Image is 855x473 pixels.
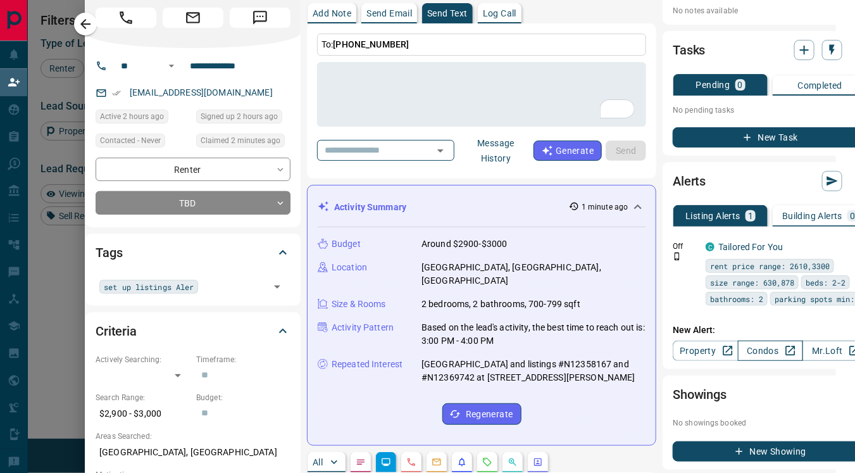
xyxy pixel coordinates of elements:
h2: Tasks [673,40,705,60]
div: Criteria [96,316,290,346]
div: Tue Sep 16 2025 [196,110,290,127]
span: Email [163,8,223,28]
p: 0 [850,211,855,220]
span: set up listings Aler [104,281,194,293]
svg: Agent Actions [533,457,543,467]
p: Location [332,261,367,274]
p: Send Text [427,9,468,18]
span: Claimed 2 minutes ago [201,134,280,147]
p: Add Note [313,9,351,18]
button: Open [268,278,286,296]
svg: Notes [356,457,366,467]
button: Open [432,142,449,160]
p: Off [673,241,698,252]
span: bathrooms: 2 [710,293,763,305]
div: TBD [96,191,290,215]
p: Based on the lead's activity, the best time to reach out is: 3:00 PM - 4:00 PM [421,321,646,348]
a: Tailored For You [718,242,783,252]
button: Open [164,58,179,73]
svg: Calls [406,457,416,467]
p: [GEOGRAPHIC_DATA] and listings #N12358167 and #N12369742 at [STREET_ADDRESS][PERSON_NAME] [421,358,646,384]
h2: Criteria [96,321,137,341]
p: To: [317,34,646,56]
svg: Opportunities [508,457,518,467]
span: Signed up 2 hours ago [201,110,278,123]
span: rent price range: 2610,3300 [710,260,830,272]
p: Building Alerts [782,211,842,220]
p: Completed [798,81,843,90]
svg: Email Verified [112,89,121,98]
p: Listing Alerts [685,211,740,220]
div: Activity Summary1 minute ago [318,196,646,219]
p: Budget [332,237,361,251]
p: Log Call [483,9,516,18]
button: Message History [458,133,534,168]
p: [GEOGRAPHIC_DATA], [GEOGRAPHIC_DATA], [GEOGRAPHIC_DATA] [421,261,646,287]
span: beds: 2-2 [806,276,846,289]
p: 0 [738,80,743,89]
svg: Requests [482,457,492,467]
p: Actively Searching: [96,354,190,365]
span: Active 2 hours ago [100,110,164,123]
div: condos.ca [706,243,715,251]
h2: Alerts [673,171,706,191]
span: Contacted - Never [100,134,161,147]
h2: Tags [96,243,122,263]
p: Activity Pattern [332,321,394,334]
p: $2,900 - $3,000 [96,403,190,424]
p: Pending [696,80,730,89]
svg: Push Notification Only [673,252,682,261]
p: Timeframe: [196,354,290,365]
button: Generate [534,141,602,161]
p: Areas Searched: [96,431,290,442]
div: Tue Sep 16 2025 [196,134,290,151]
div: Tue Sep 16 2025 [96,110,190,127]
p: Budget: [196,392,290,403]
svg: Lead Browsing Activity [381,457,391,467]
textarea: To enrich screen reader interactions, please activate Accessibility in Grammarly extension settings [326,68,637,122]
button: Regenerate [442,403,521,425]
p: All [313,458,323,467]
p: Send Email [366,9,412,18]
p: Size & Rooms [332,298,386,311]
span: [PHONE_NUMBER] [334,39,409,49]
span: size range: 630,878 [710,276,794,289]
p: 1 [748,211,753,220]
p: Repeated Interest [332,358,403,371]
p: [GEOGRAPHIC_DATA], [GEOGRAPHIC_DATA] [96,442,290,463]
div: Tags [96,237,290,268]
p: 2 bedrooms, 2 bathrooms, 700-799 sqft [421,298,580,311]
p: 1 minute ago [582,201,628,213]
a: Property [673,341,738,361]
svg: Emails [432,457,442,467]
h2: Showings [673,384,727,405]
a: Condos [738,341,803,361]
div: Renter [96,158,290,181]
p: Around $2900-$3000 [421,237,507,251]
p: Search Range: [96,392,190,403]
p: Activity Summary [334,201,406,214]
span: Message [230,8,290,28]
span: Call [96,8,156,28]
a: [EMAIL_ADDRESS][DOMAIN_NAME] [130,87,273,98]
svg: Listing Alerts [457,457,467,467]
